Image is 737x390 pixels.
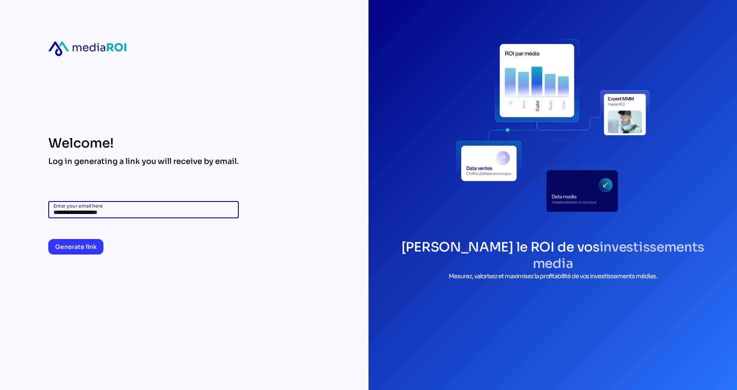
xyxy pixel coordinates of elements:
span: investissements media [533,239,704,272]
h1: [PERSON_NAME] le ROI de vos [386,239,720,272]
span: Generate link [55,242,97,252]
div: Log in generating a link you will receive by email. [48,156,239,167]
p: Mesurez, valorisez et maximisez la profitabilité de vos investissements médias. [386,272,720,281]
input: Enter your email here [53,201,234,218]
button: Generate link [48,239,103,255]
div: mediaroi [48,41,126,56]
div: login [456,28,650,222]
div: Welcome! [48,135,239,151]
